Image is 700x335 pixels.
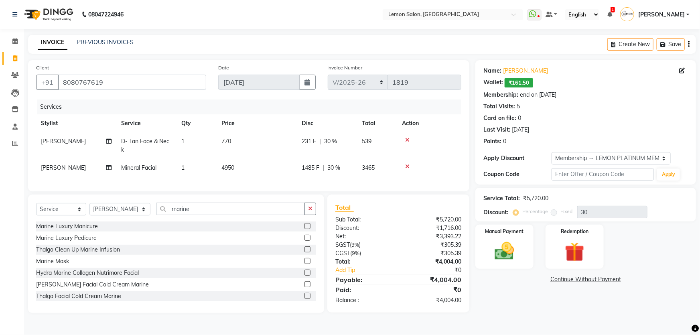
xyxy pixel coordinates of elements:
[483,102,515,111] div: Total Visits:
[221,138,231,145] span: 770
[483,208,508,217] div: Discount:
[620,7,634,21] img: Nimisha Pattani
[36,75,59,90] button: +91
[398,296,467,305] div: ₹4,004.00
[221,164,234,171] span: 4950
[328,64,363,71] label: Invoice Number
[329,224,398,232] div: Discount:
[505,78,533,87] span: ₹161.50
[520,91,556,99] div: end on [DATE]
[561,228,588,235] label: Redemption
[483,170,552,179] div: Coupon Code
[410,266,467,274] div: ₹0
[357,114,397,132] th: Total
[302,137,316,146] span: 231 F
[329,215,398,224] div: Sub Total:
[329,296,398,305] div: Balance :
[483,67,501,75] div: Name:
[607,11,612,18] a: 1
[218,64,229,71] label: Date
[36,234,97,242] div: Marine Luxury Pedicure
[398,215,467,224] div: ₹5,720.00
[398,258,467,266] div: ₹4,004.00
[329,266,410,274] a: Add Tip
[512,126,529,134] div: [DATE]
[362,164,375,171] span: 3465
[329,241,398,249] div: ( )
[20,3,75,26] img: logo
[36,269,139,277] div: Hydra Marine Collagen Nutrimore Facial
[483,114,516,122] div: Card on file:
[297,114,357,132] th: Disc
[329,258,398,266] div: Total:
[398,232,467,241] div: ₹3,393.22
[559,240,590,264] img: _gift.svg
[362,138,371,145] span: 539
[324,137,337,146] span: 30 %
[177,114,217,132] th: Qty
[58,75,206,90] input: Search by Name/Mobile/Email/Code
[36,64,49,71] label: Client
[607,38,653,51] button: Create New
[181,138,185,145] span: 1
[329,275,398,284] div: Payable:
[483,91,518,99] div: Membership:
[41,138,86,145] span: [PERSON_NAME]
[335,241,350,248] span: SGST
[327,164,340,172] span: 30 %
[522,208,548,215] label: Percentage
[121,164,156,171] span: Mineral Facial
[657,169,680,181] button: Apply
[329,232,398,241] div: Net:
[36,246,120,254] div: Thalgo Clean Up Marine Infusion
[37,99,467,114] div: Services
[41,164,86,171] span: [PERSON_NAME]
[517,102,520,111] div: 5
[329,285,398,294] div: Paid:
[477,275,694,284] a: Continue Without Payment
[483,154,552,162] div: Apply Discount
[483,126,510,134] div: Last Visit:
[329,249,398,258] div: ( )
[156,203,305,215] input: Search or Scan
[503,137,506,146] div: 0
[77,39,134,46] a: PREVIOUS INVOICES
[518,114,521,122] div: 0
[483,78,503,87] div: Wallet:
[36,114,116,132] th: Stylist
[323,164,324,172] span: |
[560,208,572,215] label: Fixed
[116,114,177,132] th: Service
[217,114,297,132] th: Price
[302,164,319,172] span: 1485 F
[489,240,520,262] img: _cash.svg
[36,222,98,231] div: Marine Luxury Manicure
[552,168,654,181] input: Enter Offer / Coupon Code
[88,3,124,26] b: 08047224946
[398,285,467,294] div: ₹0
[352,250,359,256] span: 9%
[351,242,359,248] span: 9%
[181,164,185,171] span: 1
[398,275,467,284] div: ₹4,004.00
[36,257,69,266] div: Marine Mask
[483,137,501,146] div: Points:
[398,224,467,232] div: ₹1,716.00
[121,138,169,153] span: D- Tan Face & Neck
[611,7,615,12] span: 1
[335,250,350,257] span: CGST
[335,203,354,212] span: Total
[657,38,685,51] button: Save
[38,35,67,50] a: INVOICE
[503,67,548,75] a: [PERSON_NAME]
[398,241,467,249] div: ₹305.39
[36,292,121,300] div: Thalgo Facial Cold Cream Marine
[483,194,520,203] div: Service Total:
[398,249,467,258] div: ₹305.39
[638,10,685,19] span: [PERSON_NAME]
[485,228,523,235] label: Manual Payment
[523,194,548,203] div: ₹5,720.00
[36,280,149,289] div: [PERSON_NAME] Facial Cold Cream Marine
[319,137,321,146] span: |
[397,114,461,132] th: Action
